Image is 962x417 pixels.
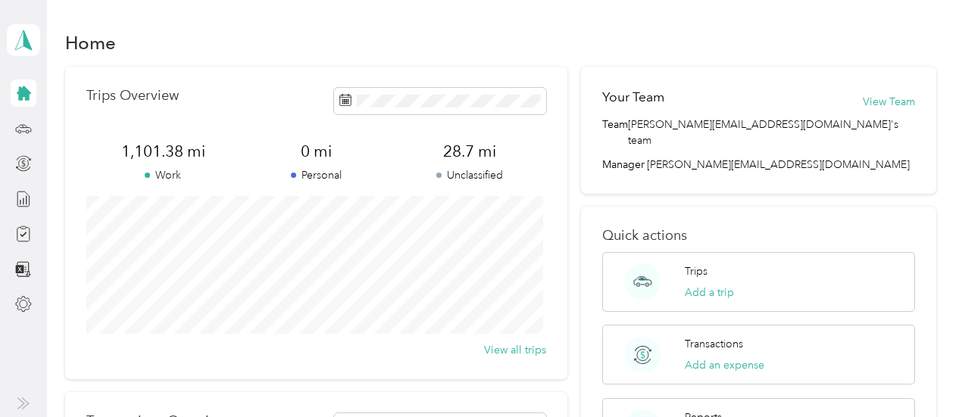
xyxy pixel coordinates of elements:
[647,158,910,171] span: [PERSON_NAME][EMAIL_ADDRESS][DOMAIN_NAME]
[685,357,764,373] button: Add an expense
[602,228,915,244] p: Quick actions
[602,88,664,107] h2: Your Team
[86,167,239,183] p: Work
[393,167,546,183] p: Unclassified
[685,336,743,352] p: Transactions
[863,94,915,110] button: View Team
[65,35,116,51] h1: Home
[628,117,915,148] span: [PERSON_NAME][EMAIL_ADDRESS][DOMAIN_NAME]'s team
[685,285,734,300] button: Add a trip
[685,263,707,279] p: Trips
[240,167,393,183] p: Personal
[877,332,962,417] iframe: Everlance-gr Chat Button Frame
[484,342,546,358] button: View all trips
[602,157,645,173] span: Manager
[86,88,179,104] p: Trips Overview
[240,141,393,162] span: 0 mi
[393,141,546,162] span: 28.7 mi
[602,117,628,148] span: Team
[86,141,239,162] span: 1,101.38 mi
